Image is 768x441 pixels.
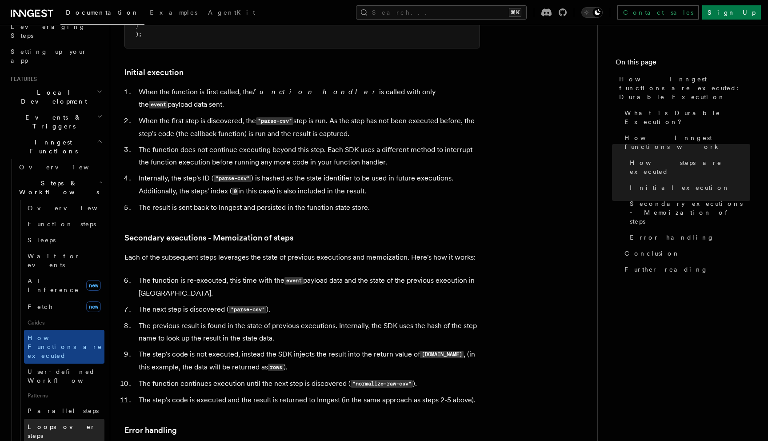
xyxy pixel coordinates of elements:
[28,423,96,439] span: Loops over steps
[28,368,108,384] span: User-defined Workflows
[702,5,761,20] a: Sign Up
[24,216,104,232] a: Function steps
[136,320,480,345] li: The previous result is found in the state of previous executions. Internally, the SDK uses the ha...
[626,196,750,229] a: Secondary executions - Memoization of steps
[626,180,750,196] a: Initial execution
[28,407,99,414] span: Parallel steps
[621,105,750,130] a: What is Durable Execution?
[619,75,750,101] span: How Inngest functions are executed: Durable Execution
[7,44,104,68] a: Setting up your app
[136,394,480,406] li: The step's code is executed and the result is returned to Inngest (in the same approach as steps ...
[621,261,750,277] a: Further reading
[356,5,527,20] button: Search...⌘K
[617,5,699,20] a: Contact sales
[124,232,293,244] a: Secondary executions - Memoization of steps
[150,9,197,16] span: Examples
[60,3,144,25] a: Documentation
[136,144,480,168] li: The function does not continue executing beyond this step. Each SDK uses a different method to in...
[11,48,87,64] span: Setting up your app
[24,200,104,216] a: Overview
[7,19,104,44] a: Leveraging Steps
[626,155,750,180] a: How steps are executed
[630,158,750,176] span: How steps are executed
[19,164,111,171] span: Overview
[621,245,750,261] a: Conclusion
[24,273,104,298] a: AI Inferencenew
[16,175,104,200] button: Steps & Workflows
[136,23,139,29] span: }
[214,175,251,182] code: "parse-csv"
[66,9,139,16] span: Documentation
[229,306,266,313] code: "parse-csv"
[86,301,101,312] span: new
[630,199,750,226] span: Secondary executions - Memoization of steps
[420,351,464,358] code: [DOMAIN_NAME]
[28,204,119,212] span: Overview
[509,8,521,17] kbd: ⌘K
[616,57,750,71] h4: On this page
[232,188,238,195] code: 0
[616,71,750,105] a: How Inngest functions are executed: Durable Execution
[24,298,104,316] a: Fetchnew
[24,248,104,273] a: Wait for events
[28,253,80,269] span: Wait for events
[136,201,480,214] li: The result is sent back to Inngest and persisted in the function state store.
[24,364,104,389] a: User-defined Workflows
[136,274,480,300] li: The function is re-executed, this time with the payload data and the state of the previous execut...
[624,108,750,126] span: What is Durable Execution?
[253,88,379,96] em: function handler
[256,117,293,125] code: "parse-csv"
[124,424,177,437] a: Error handling
[136,86,480,111] li: When the function is first called, the is called with only the payload data sent.
[268,364,284,371] code: rows
[284,277,303,285] code: event
[136,303,480,316] li: The next step is discovered ( ).
[16,159,104,175] a: Overview
[7,109,104,134] button: Events & Triggers
[630,233,714,242] span: Error handling
[7,138,96,156] span: Inngest Functions
[136,115,480,140] li: When the first step is discovered, the step is run. As the step has not been executed before, the...
[149,101,168,108] code: event
[621,130,750,155] a: How Inngest functions work
[124,251,480,264] p: Each of the subsequent steps leverages the state of previous executions and memoization. Here's h...
[203,3,260,24] a: AgentKit
[7,113,97,131] span: Events & Triggers
[24,232,104,248] a: Sleeps
[28,277,79,293] span: AI Inference
[581,7,603,18] button: Toggle dark mode
[7,134,104,159] button: Inngest Functions
[136,377,480,390] li: The function continues execution until the next step is discovered ( ).
[144,3,203,24] a: Examples
[136,31,142,37] span: );
[7,88,97,106] span: Local Development
[136,172,480,198] li: Internally, the step's ID ( ) is hashed as the state identifier to be used in future executions. ...
[624,133,750,151] span: How Inngest functions work
[24,389,104,403] span: Patterns
[124,66,184,79] a: Initial execution
[86,280,101,291] span: new
[351,380,413,388] code: "normalize-raw-csv"
[626,229,750,245] a: Error handling
[16,179,99,196] span: Steps & Workflows
[624,249,680,258] span: Conclusion
[7,84,104,109] button: Local Development
[28,220,96,228] span: Function steps
[24,316,104,330] span: Guides
[24,330,104,364] a: How Functions are executed
[28,334,102,359] span: How Functions are executed
[24,403,104,419] a: Parallel steps
[630,183,730,192] span: Initial execution
[7,76,37,83] span: Features
[28,303,53,310] span: Fetch
[136,348,480,374] li: The step's code is not executed, instead the SDK injects the result into the return value of , (i...
[28,237,56,244] span: Sleeps
[208,9,255,16] span: AgentKit
[624,265,708,274] span: Further reading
